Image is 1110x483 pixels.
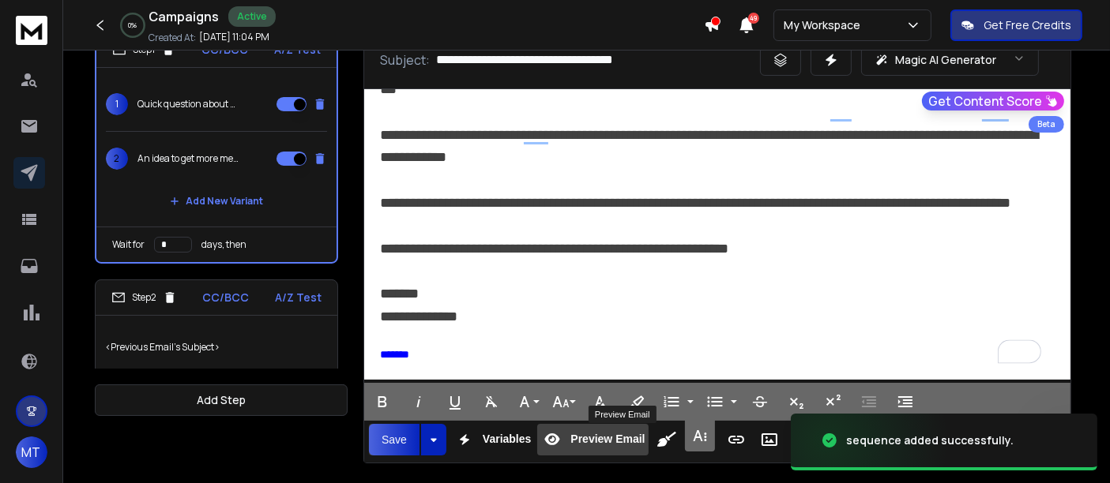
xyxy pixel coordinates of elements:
p: Created At: [149,32,196,44]
button: Ordered List [684,386,697,417]
div: sequence added successfully. [846,432,1014,448]
h1: Campaigns [149,7,219,26]
div: Beta [1029,116,1064,133]
button: Unordered List [728,386,740,417]
p: A/Z Test [275,290,322,305]
span: 49 [748,13,759,24]
button: Add Step [95,384,348,416]
span: Variables [480,432,535,446]
button: Add New Variant [157,185,276,217]
button: Insert Image (Ctrl+P) [754,424,785,455]
button: MT [16,436,47,468]
li: Step1CC/BCCA/Z Test1Quick question about your Meta ads 👏2An idea to get more meta massage 🤔Add Ne... [95,31,338,264]
p: My Workspace [784,17,867,33]
p: Wait for [112,238,145,251]
p: [DATE] 11:04 PM [199,31,269,43]
p: An idea to get more meta massage 🤔 [137,152,239,165]
li: Step2CC/BCCA/Z Test<Previous Email's Subject>Add New VariantWait fordays, then [95,279,338,447]
button: Superscript [818,386,848,417]
div: Preview Email [589,406,657,423]
button: Subscript [781,386,811,417]
button: Insert Link (Ctrl+K) [721,424,751,455]
button: Ordered List [657,386,687,417]
button: Underline (Ctrl+U) [440,386,470,417]
button: Increase Indent (Ctrl+]) [890,386,920,417]
p: CC/BCC [203,290,250,305]
button: Get Content Score [922,92,1064,110]
p: <Previous Email's Subject> [105,325,328,369]
span: Preview Email [567,432,648,446]
p: 0 % [129,21,137,30]
button: Save [369,424,420,455]
div: Active [228,6,276,27]
button: Strikethrough (Ctrl+S) [745,386,775,417]
p: Magic AI Generator [895,52,996,68]
button: Magic AI Generator [861,44,1039,76]
p: days, then [201,238,246,251]
button: Preview Email [537,424,648,455]
p: Get Free Credits [984,17,1071,33]
button: Get Free Credits [950,9,1082,41]
div: Step 2 [111,290,177,305]
img: logo [16,16,47,45]
button: Decrease Indent (Ctrl+[) [854,386,884,417]
button: Italic (Ctrl+I) [404,386,434,417]
button: Variables [450,424,535,455]
button: Unordered List [700,386,730,417]
div: To enrich screen reader interactions, please activate Accessibility in Grammarly extension settings [364,89,1071,380]
p: Quick question about your Meta ads 👏 [137,98,239,110]
p: Subject: [380,51,430,69]
span: 1 [106,93,128,115]
span: 2 [106,148,128,170]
